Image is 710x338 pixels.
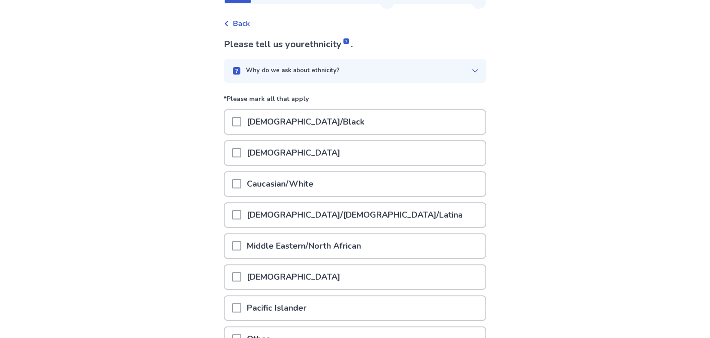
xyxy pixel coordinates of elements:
p: Please tell us your . [224,38,486,51]
p: *Please mark all that apply [224,94,486,109]
p: Middle Eastern/North African [241,234,367,258]
p: Pacific Islander [241,296,312,320]
span: ethnicity [305,38,351,50]
p: Caucasian/White [241,172,319,196]
p: [DEMOGRAPHIC_DATA] [241,265,346,289]
p: [DEMOGRAPHIC_DATA]/Black [241,110,370,134]
p: [DEMOGRAPHIC_DATA]/[DEMOGRAPHIC_DATA]/Latina [241,203,468,227]
p: Why do we ask about ethnicity? [246,66,340,75]
span: Back [233,18,250,29]
p: [DEMOGRAPHIC_DATA] [241,141,346,165]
